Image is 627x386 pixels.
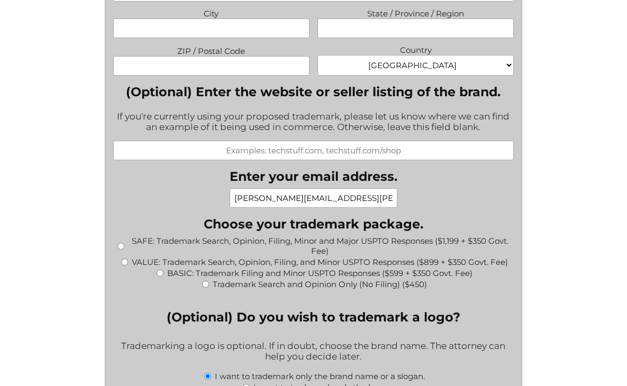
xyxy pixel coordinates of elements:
[132,257,508,267] label: VALUE: Trademark Search, Opinion, Filing, and Minor USPTO Responses ($899 + $350 Govt. Fee)
[317,42,514,55] label: Country
[113,104,514,141] div: If you're currently using your proposed trademark, please let us know where we can find an exampl...
[167,268,472,278] label: BASIC: Trademark Filing and Minor USPTO Responses ($599 + $350 Govt. Fee)
[215,371,425,381] label: I want to trademark only the brand name or a slogan.
[113,6,310,19] label: City
[113,334,514,370] div: Trademarking a logo is optional. If in doubt, choose the brand name. The attorney can help you de...
[230,169,397,184] label: Enter your email address.
[113,84,514,99] label: (Optional) Enter the website or seller listing of the brand.
[213,279,427,289] label: Trademark Search and Opinion Only (No Filing) ($450)
[204,216,423,232] legend: Choose your trademark package.
[113,141,514,160] input: Examples: techstuff.com, techstuff.com/shop
[113,43,310,56] label: ZIP / Postal Code
[167,309,460,325] legend: (Optional) Do you wish to trademark a logo?
[128,236,512,256] label: SAFE: Trademark Search, Opinion, Filing, Minor and Major USPTO Responses ($1,199 + $350 Govt. Fee)
[317,6,514,19] label: State / Province / Region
